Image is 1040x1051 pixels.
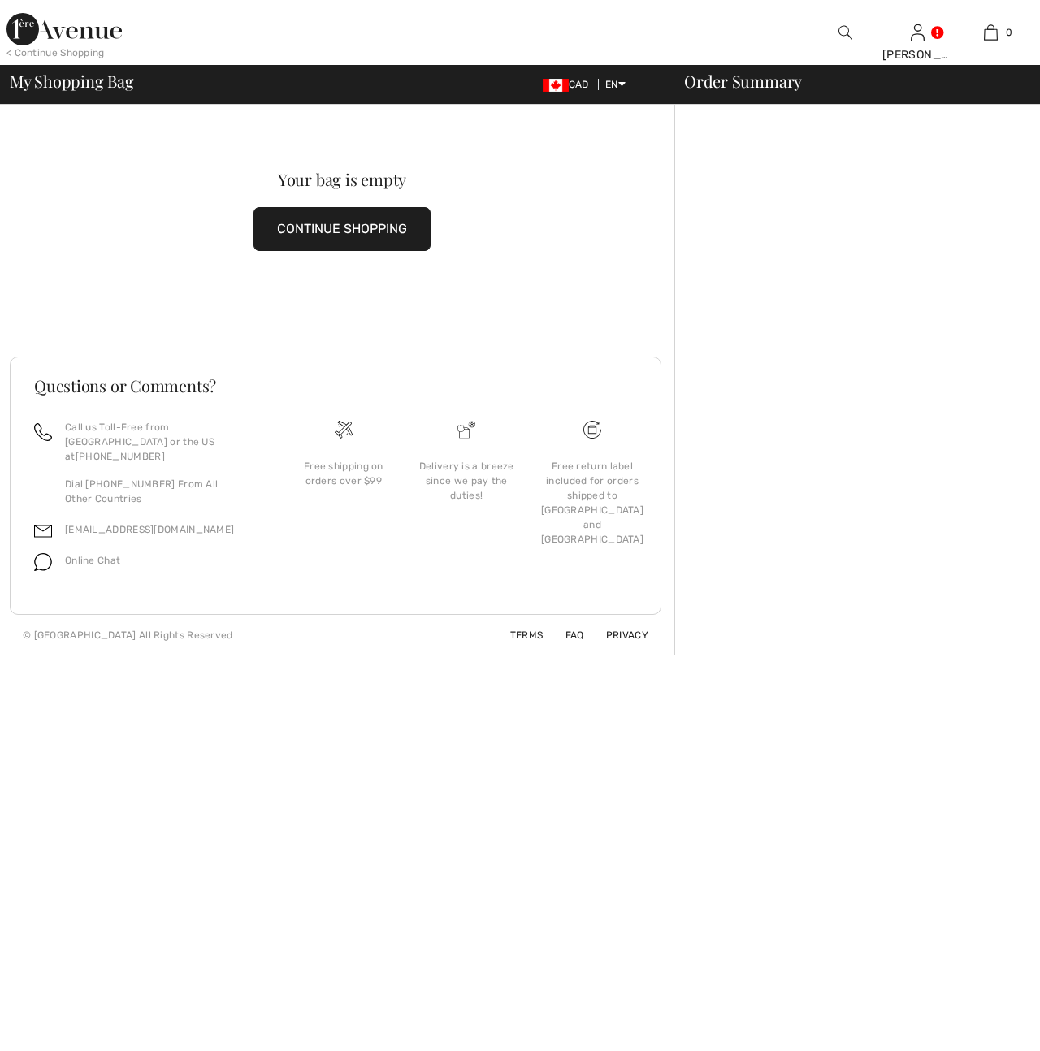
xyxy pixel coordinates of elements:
div: Order Summary [665,73,1030,89]
span: My Shopping Bag [10,73,134,89]
img: chat [34,553,52,571]
img: search the website [838,23,852,42]
div: Free return label included for orders shipped to [GEOGRAPHIC_DATA] and [GEOGRAPHIC_DATA] [541,459,643,547]
span: Online Chat [65,555,120,566]
img: email [34,522,52,540]
button: CONTINUE SHOPPING [253,207,431,251]
a: [EMAIL_ADDRESS][DOMAIN_NAME] [65,524,234,535]
img: Delivery is a breeze since we pay the duties! [457,421,475,439]
img: Canadian Dollar [543,79,569,92]
p: Dial [PHONE_NUMBER] From All Other Countries [65,477,262,506]
a: [PHONE_NUMBER] [76,451,165,462]
img: 1ère Avenue [6,13,122,45]
div: < Continue Shopping [6,45,105,60]
div: Delivery is a breeze since we pay the duties! [418,459,515,503]
h3: Questions or Comments? [34,378,637,394]
a: Sign In [911,24,925,40]
div: Free shipping on orders over $99 [295,459,392,488]
p: Call us Toll-Free from [GEOGRAPHIC_DATA] or the US at [65,420,262,464]
a: 0 [955,23,1026,42]
a: FAQ [546,629,584,641]
span: CAD [543,79,596,90]
img: My Info [911,23,925,42]
span: 0 [1006,25,1012,40]
img: Free shipping on orders over $99 [583,421,601,439]
div: Your bag is empty [43,171,641,188]
img: call [34,423,52,441]
a: Privacy [587,629,648,641]
div: © [GEOGRAPHIC_DATA] All Rights Reserved [23,628,233,642]
a: Terms [491,629,544,641]
img: Free shipping on orders over $99 [335,421,353,439]
img: My Bag [984,23,998,42]
div: [PERSON_NAME] [882,46,954,63]
span: EN [605,79,626,90]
